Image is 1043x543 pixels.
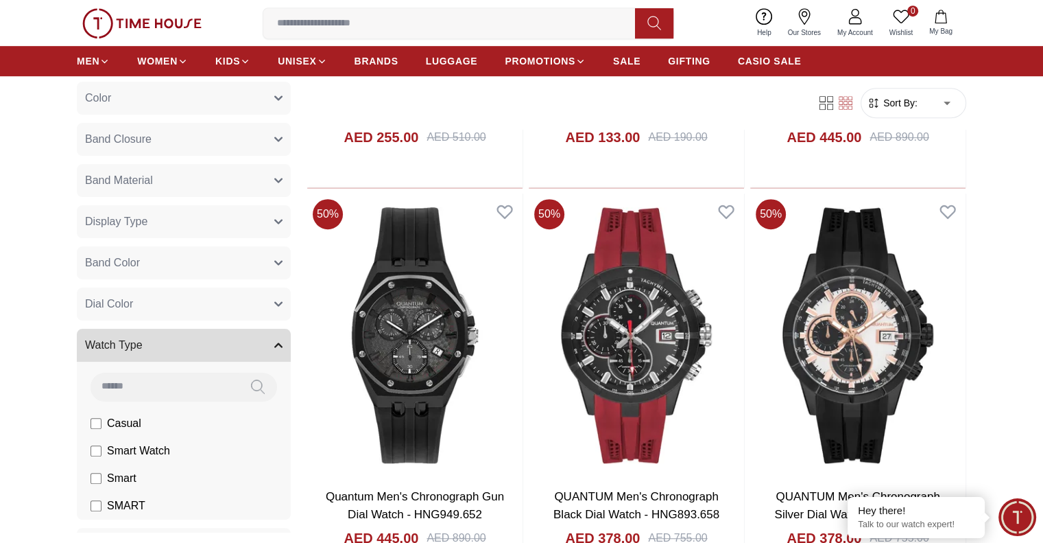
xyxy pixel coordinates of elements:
input: Smart Watch [91,446,101,457]
button: Sort By: [867,96,918,110]
div: Chat Widget [998,498,1036,536]
a: CASIO SALE [738,49,802,73]
a: KIDS [215,49,250,73]
div: AED 190.00 [648,129,707,146]
a: WOMEN [137,49,188,73]
span: SMART [107,498,145,514]
div: Hey there! [858,504,974,518]
span: Color [85,90,111,106]
a: SALE [613,49,640,73]
span: Wishlist [884,27,918,38]
button: Color [77,82,291,115]
span: My Bag [924,26,958,36]
span: CASIO SALE [738,54,802,68]
img: QUANTUM Men's Chronograph Silver Dial Watch - HNG893.631 [750,194,966,477]
h4: AED 445.00 [787,128,861,147]
span: 50 % [534,199,564,229]
span: Band Material [85,172,153,189]
button: Display Type [77,205,291,238]
img: ... [82,8,202,38]
span: Our Stores [782,27,826,38]
p: Talk to our watch expert! [858,519,974,531]
span: SALE [613,54,640,68]
img: QUANTUM Men's Chronograph Black Dial Watch - HNG893.658 [529,194,744,477]
a: Quantum Men's Chronograph Gun Dial Watch - HNG949.652 [326,490,504,521]
button: Watch Type [77,329,291,362]
a: UNISEX [278,49,326,73]
a: BRANDS [355,49,398,73]
button: Band Color [77,246,291,279]
button: My Bag [921,7,961,39]
span: Smart Watch [107,443,170,459]
span: 50 % [313,199,343,229]
input: SMART [91,500,101,511]
a: Help [749,5,780,41]
span: 0 [907,5,918,16]
span: LUGGAGE [426,54,478,68]
a: Our Stores [780,5,829,41]
h4: AED 133.00 [565,128,640,147]
span: Dial Color [85,296,133,312]
span: KIDS [215,54,240,68]
a: PROMOTIONS [505,49,586,73]
button: Dial Color [77,288,291,321]
a: MEN [77,49,110,73]
span: Band Closure [85,131,152,148]
span: Casual [107,415,141,432]
span: WOMEN [137,54,178,68]
span: MEN [77,54,99,68]
a: QUANTUM Men's Chronograph Silver Dial Watch - HNG893.631 [774,490,941,521]
span: Watch Type [85,337,143,354]
a: 0Wishlist [881,5,921,41]
button: Band Material [77,164,291,197]
a: LUGGAGE [426,49,478,73]
span: BRANDS [355,54,398,68]
button: Band Closure [77,123,291,156]
span: My Account [832,27,878,38]
span: GIFTING [668,54,710,68]
a: QUANTUM Men's Chronograph Black Dial Watch - HNG893.658 [553,490,719,521]
img: Quantum Men's Chronograph Gun Dial Watch - HNG949.652 [307,194,523,477]
span: Band Color [85,255,140,271]
span: 50 % [756,199,786,229]
span: UNISEX [278,54,316,68]
h4: AED 255.00 [344,128,418,147]
input: Smart [91,473,101,484]
span: PROMOTIONS [505,54,575,68]
span: Smart [107,470,136,487]
span: Sort By: [880,96,918,110]
input: Casual [91,418,101,429]
a: GIFTING [668,49,710,73]
div: AED 510.00 [427,129,485,146]
span: Help [752,27,777,38]
span: Display Type [85,213,147,230]
div: AED 890.00 [870,129,928,146]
